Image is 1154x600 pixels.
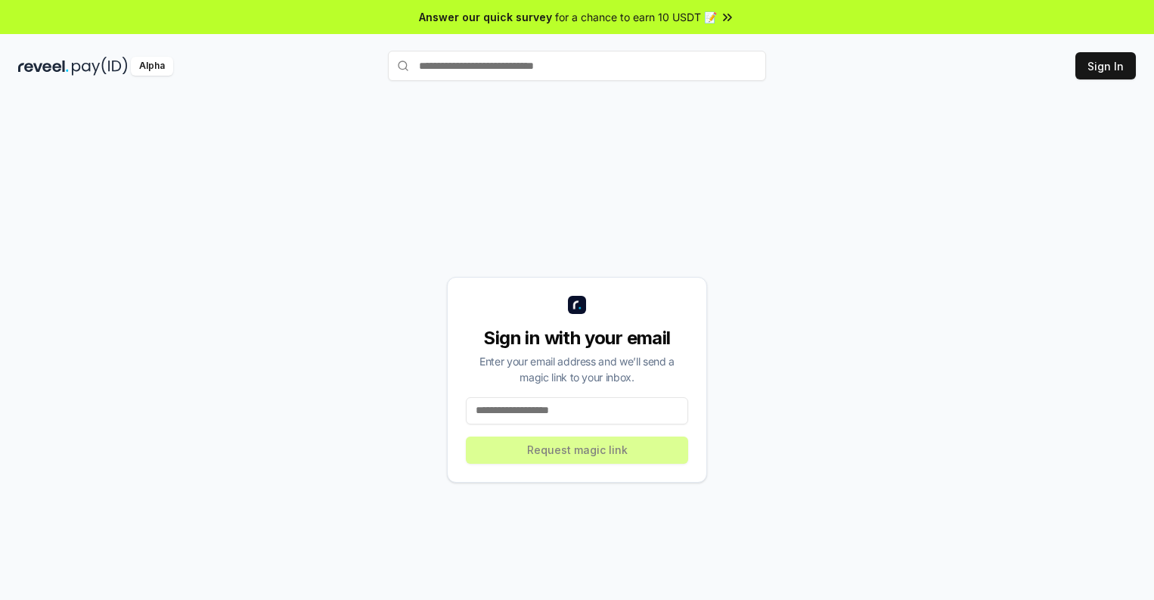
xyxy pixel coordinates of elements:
[419,9,552,25] span: Answer our quick survey
[72,57,128,76] img: pay_id
[1075,52,1136,79] button: Sign In
[568,296,586,314] img: logo_small
[131,57,173,76] div: Alpha
[18,57,69,76] img: reveel_dark
[466,353,688,385] div: Enter your email address and we’ll send a magic link to your inbox.
[555,9,717,25] span: for a chance to earn 10 USDT 📝
[466,326,688,350] div: Sign in with your email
